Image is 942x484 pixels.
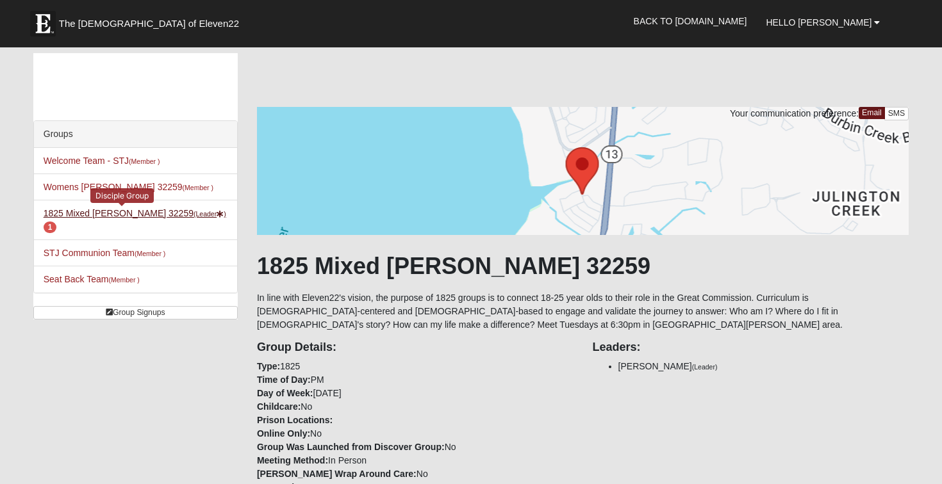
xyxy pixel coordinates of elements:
h4: Leaders: [593,341,909,355]
span: Your communication preference: [730,108,859,118]
h1: 1825 Mixed [PERSON_NAME] 32259 [257,252,909,280]
small: (Leader ) [194,210,226,218]
small: (Leader) [692,363,718,371]
a: 1825 Mixed [PERSON_NAME] 32259(Leader) 1 [44,208,226,232]
a: Womens [PERSON_NAME] 32259(Member ) [44,182,213,192]
a: Back to [DOMAIN_NAME] [624,5,757,37]
strong: Group Was Launched from Discover Group: [257,442,445,452]
strong: Day of Week: [257,388,313,398]
div: Groups [34,121,237,148]
li: [PERSON_NAME] [618,360,909,373]
img: Eleven22 logo [30,11,56,36]
a: SMS [884,107,909,120]
div: Disciple Group [90,188,154,203]
strong: Meeting Method: [257,455,328,465]
small: (Member ) [135,250,165,257]
a: STJ Communion Team(Member ) [44,248,166,258]
a: Seat Back Team(Member ) [44,274,140,284]
a: Group Signups [33,306,238,319]
strong: Childcare: [257,401,301,412]
strong: Type: [257,361,280,371]
small: (Member ) [129,157,160,165]
a: The [DEMOGRAPHIC_DATA] of Eleven22 [24,4,280,36]
a: Email [859,107,885,119]
h4: Group Details: [257,341,574,355]
span: number of pending members [44,222,57,233]
strong: Online Only: [257,428,310,439]
strong: Time of Day: [257,375,311,385]
small: (Member ) [183,184,213,191]
strong: Prison Locations: [257,415,333,425]
span: The [DEMOGRAPHIC_DATA] of Eleven22 [59,17,239,30]
a: Hello [PERSON_NAME] [756,6,889,38]
small: (Member ) [108,276,139,284]
span: Hello [PERSON_NAME] [766,17,872,28]
a: Welcome Team - STJ(Member ) [44,156,160,166]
